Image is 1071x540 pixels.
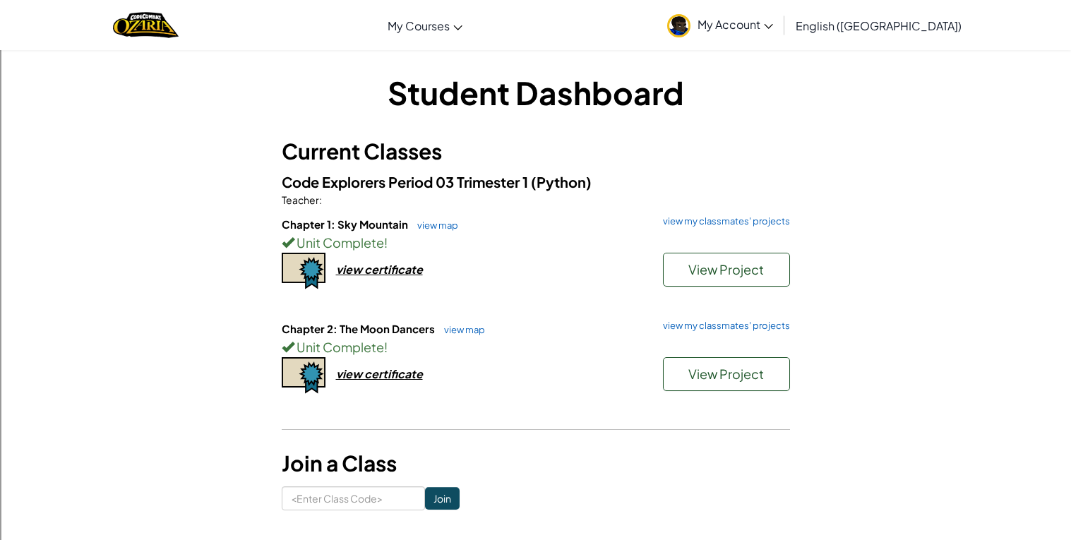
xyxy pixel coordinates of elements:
a: My Account [660,3,780,47]
span: English ([GEOGRAPHIC_DATA]) [796,18,962,33]
a: Ozaria by CodeCombat logo [113,11,179,40]
span: My Account [698,17,773,32]
img: Home [113,11,179,40]
img: avatar [667,14,690,37]
a: English ([GEOGRAPHIC_DATA]) [789,6,969,44]
span: My Courses [388,18,450,33]
a: My Courses [381,6,469,44]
